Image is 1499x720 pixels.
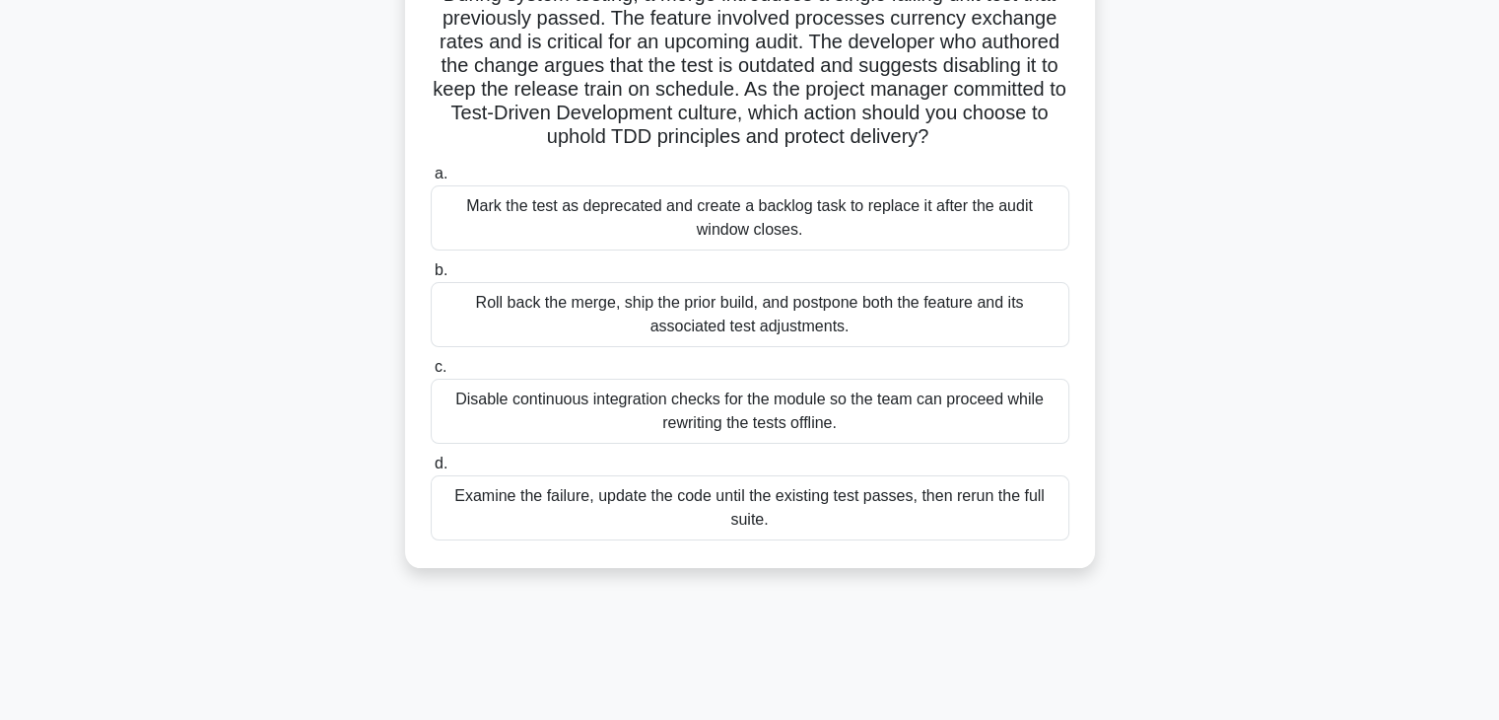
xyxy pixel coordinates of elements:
div: Mark the test as deprecated and create a backlog task to replace it after the audit window closes. [431,185,1069,251]
span: d. [435,455,447,471]
span: a. [435,165,447,181]
div: Disable continuous integration checks for the module so the team can proceed while rewriting the ... [431,379,1069,444]
span: c. [435,358,446,375]
span: b. [435,261,447,278]
div: Roll back the merge, ship the prior build, and postpone both the feature and its associated test ... [431,282,1069,347]
div: Examine the failure, update the code until the existing test passes, then rerun the full suite. [431,475,1069,540]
